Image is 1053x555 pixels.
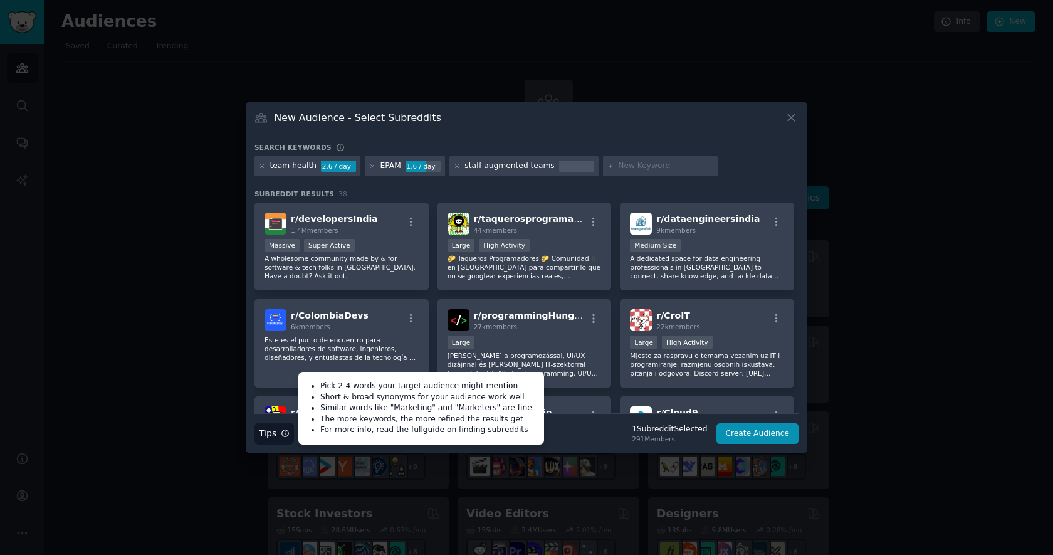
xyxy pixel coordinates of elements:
a: guide on finding subreddits [423,425,528,434]
div: staff augmented teams [464,161,554,172]
span: r/ CroIT [656,310,690,320]
img: taquerosprogramadores [448,213,469,235]
span: 27k members [474,323,517,330]
span: r/ dataengineersindia [656,214,760,224]
span: r/ ColombiaDevs [291,310,369,320]
span: 1.4M members [291,226,338,234]
span: r/ Cloud9 [656,408,698,418]
p: A wholesome community made by & for software & tech folks in [GEOGRAPHIC_DATA]. Have a doubt? Ask... [265,254,419,280]
p: A dedicated space for data engineering professionals in [GEOGRAPHIC_DATA] to connect, share knowl... [630,254,784,280]
span: 22k members [656,323,699,330]
span: Tips [259,427,276,440]
div: High Activity [479,239,530,252]
div: Super Active [304,239,355,252]
div: 1.6 / day [406,161,441,172]
h3: Search keywords [254,143,332,152]
button: Tips [254,423,294,445]
div: 291 Members [632,435,707,443]
div: Large [448,336,475,349]
img: Cloud9 [630,406,652,428]
span: r/ taquerosprogramadores [474,214,602,224]
span: r/ developersIndia [291,214,378,224]
input: New Keyword [618,161,713,172]
span: r/ programare [291,408,357,418]
span: 9k members [656,226,696,234]
img: ColombiaDevs [265,309,286,331]
div: team health [270,161,317,172]
li: The more keywords, the more refined the results get [320,414,535,425]
li: For more info, read the full [320,425,535,436]
span: r/ programmingHungary [474,310,590,320]
div: Medium Size [630,239,681,252]
li: Pick 2-4 words your target audience might mention [320,381,535,392]
p: 🌮 Taqueros Programadores 🌮 Comunidad IT en [GEOGRAPHIC_DATA] para compartir lo que no se googlea:... [448,254,602,280]
div: Large [448,239,475,252]
div: EPAM [380,161,401,172]
span: 6k members [291,323,330,330]
span: 44k members [474,226,517,234]
span: 38 [338,190,347,198]
img: developersIndia [265,213,286,235]
li: Similar words like "Marketing" and "Marketers" are fine [320,403,535,414]
span: Subreddit Results [254,189,334,198]
img: dataengineersindia [630,213,652,235]
li: Short & broad synonyms for your audience work well [320,392,535,403]
img: programare [265,406,286,428]
div: Massive [265,239,300,252]
div: 2.6 / day [321,161,356,172]
div: Large [630,336,657,349]
p: Mjesto za raspravu o temama vezanim uz IT i programiranje, razmjenu osobnih iskustava, pitanja i ... [630,351,784,378]
p: [PERSON_NAME] a programozással, UI/UX dizájnnal és [PERSON_NAME] IT-szektorral kapcsolatos! // Al... [448,351,602,378]
button: Create Audience [716,423,799,445]
div: 1 Subreddit Selected [632,424,707,435]
img: programmingHungary [448,309,469,331]
h3: New Audience - Select Subreddits [275,111,441,124]
p: Este es el punto de encuentro para desarrolladores de software, ingenieros, diseñadores, y entusi... [265,336,419,362]
div: High Activity [662,336,713,349]
img: CroIT [630,309,652,331]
